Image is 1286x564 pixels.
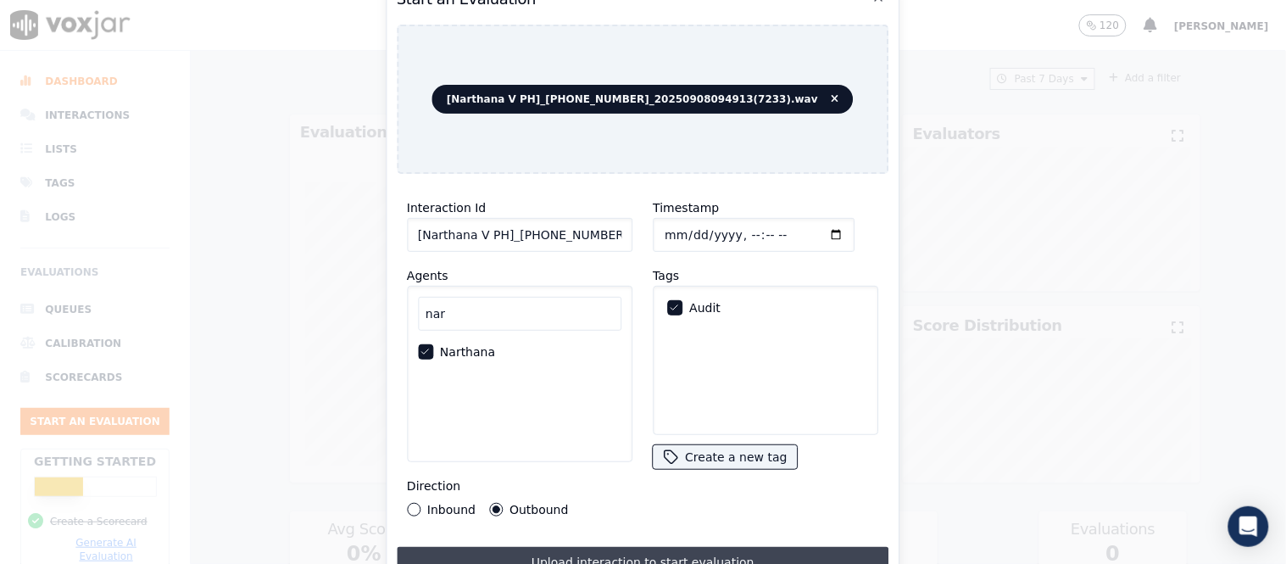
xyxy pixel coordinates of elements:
[509,504,568,516] label: Outbound
[418,297,621,331] input: Search Agents...
[427,504,476,516] label: Inbound
[407,269,448,282] label: Agents
[407,201,486,215] label: Interaction Id
[653,445,797,469] button: Create a new tag
[440,346,495,358] label: Narthana
[689,302,721,314] label: Audit
[407,479,460,493] label: Direction
[653,269,679,282] label: Tags
[407,218,632,252] input: reference id, file name, etc
[432,85,854,114] span: [Narthana V PH]_[PHONE_NUMBER]_20250908094913(7233).wav
[653,201,719,215] label: Timestamp
[1228,506,1269,547] div: Open Intercom Messenger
